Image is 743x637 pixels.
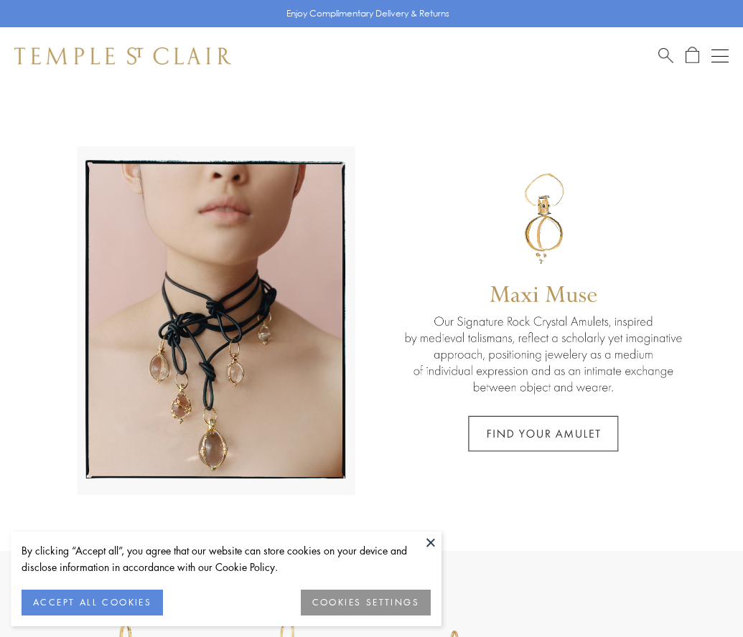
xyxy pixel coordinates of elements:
button: COOKIES SETTINGS [301,590,431,615]
a: Open Shopping Bag [686,47,699,65]
button: ACCEPT ALL COOKIES [22,590,163,615]
img: Temple St. Clair [14,47,231,65]
p: Enjoy Complimentary Delivery & Returns [286,6,449,21]
div: By clicking “Accept all”, you agree that our website can store cookies on your device and disclos... [22,542,431,575]
a: Search [658,47,673,65]
button: Open navigation [711,47,729,65]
